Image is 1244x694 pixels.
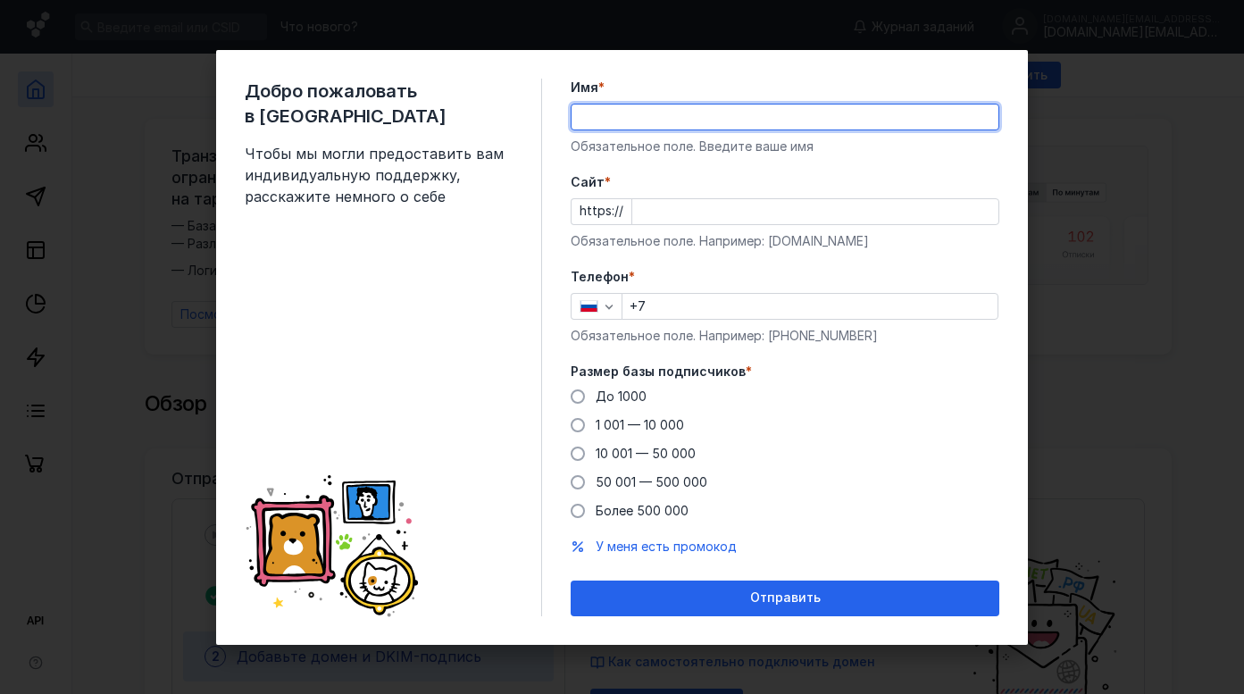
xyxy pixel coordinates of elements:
span: Отправить [750,590,821,606]
span: Более 500 000 [596,503,689,518]
span: Телефон [571,268,629,286]
span: У меня есть промокод [596,539,737,554]
span: До 1000 [596,389,647,404]
button: У меня есть промокод [596,538,737,556]
span: Чтобы мы могли предоставить вам индивидуальную поддержку, расскажите немного о себе [245,143,513,207]
span: Cайт [571,173,605,191]
span: Размер базы подписчиков [571,363,746,380]
span: Имя [571,79,598,96]
span: 50 001 — 500 000 [596,474,707,489]
div: Обязательное поле. Введите ваше имя [571,138,999,155]
button: Отправить [571,581,999,616]
span: 10 001 — 50 000 [596,446,696,461]
div: Обязательное поле. Например: [DOMAIN_NAME] [571,232,999,250]
span: 1 001 — 10 000 [596,417,684,432]
span: Добро пожаловать в [GEOGRAPHIC_DATA] [245,79,513,129]
div: Обязательное поле. Например: [PHONE_NUMBER] [571,327,999,345]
